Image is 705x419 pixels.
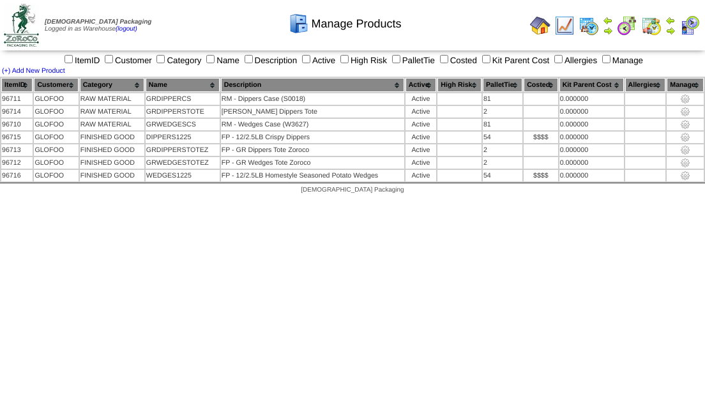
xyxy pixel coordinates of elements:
[116,26,137,33] a: (logout)
[34,132,78,143] td: GLOFOO
[524,133,557,141] div: $$$$
[105,55,113,63] input: Customer
[102,56,152,65] label: Customer
[483,78,522,92] th: PalletTie
[301,187,404,194] span: [DEMOGRAPHIC_DATA] Packaging
[338,56,387,65] label: High Risk
[146,157,220,169] td: GRWEDGESTOTEZ
[680,171,690,181] img: settings.gif
[34,93,78,105] td: GLOFOO
[559,170,624,181] td: 0.000000
[559,119,624,130] td: 0.000000
[665,26,676,36] img: arrowright.gif
[602,55,610,63] input: Manage
[146,93,220,105] td: GRDIPPERCS
[406,133,436,141] div: Active
[440,55,448,63] input: Costed
[221,157,404,169] td: FP - GR Wedges Tote Zoroco
[406,172,436,179] div: Active
[1,78,33,92] th: ItemID
[146,144,220,156] td: GRDIPPERSTOTEZ
[154,56,201,65] label: Category
[62,56,100,65] label: ItemID
[1,119,33,130] td: 96710
[483,119,522,130] td: 81
[406,78,437,92] th: Active
[1,132,33,143] td: 96715
[406,108,436,116] div: Active
[245,55,253,63] input: Description
[680,132,690,142] img: settings.gif
[406,146,436,154] div: Active
[221,144,404,156] td: FP - GR Dippers Tote Zoroco
[617,15,637,36] img: calendarblend.gif
[482,55,490,63] input: Kit Parent Cost
[221,78,404,92] th: Description
[146,119,220,130] td: GRWEDGESCS
[559,78,624,92] th: Kit Parent Cost
[600,56,643,65] label: Manage
[406,121,436,128] div: Active
[437,56,477,65] label: Costed
[156,55,165,63] input: Category
[1,144,33,156] td: 96713
[146,170,220,181] td: WEDGES1225
[45,19,151,33] span: Logged in as Warehouse
[390,56,435,65] label: PalletTie
[552,56,597,65] label: Allergies
[406,95,436,103] div: Active
[4,4,39,47] img: zoroco-logo-small.webp
[146,106,220,118] td: GRDIPPERSTOTE
[625,78,666,92] th: Allergies
[34,106,78,118] td: GLOFOO
[289,13,309,34] img: cabinet.gif
[80,78,144,92] th: Category
[1,157,33,169] td: 96712
[45,19,151,26] span: [DEMOGRAPHIC_DATA] Packaging
[204,56,239,65] label: Name
[221,132,404,143] td: FP - 12/2.5LB Crispy Dippers
[80,132,144,143] td: FINISHED GOOD
[406,159,436,167] div: Active
[34,78,78,92] th: Customer
[559,93,624,105] td: 0.000000
[146,78,220,92] th: Name
[680,94,690,104] img: settings.gif
[641,15,662,36] img: calendarinout.gif
[559,132,624,143] td: 0.000000
[80,170,144,181] td: FINISHED GOOD
[524,172,557,179] div: $$$$
[483,157,522,169] td: 2
[221,170,404,181] td: FP - 12/2.5LB Homestyle Seasoned Potato Wedges
[680,119,690,130] img: settings.gif
[667,78,704,92] th: Manage
[34,119,78,130] td: GLOFOO
[680,158,690,168] img: settings.gif
[680,107,690,117] img: settings.gif
[480,56,550,65] label: Kit Parent Cost
[299,56,335,65] label: Active
[34,170,78,181] td: GLOFOO
[559,157,624,169] td: 0.000000
[559,144,624,156] td: 0.000000
[80,157,144,169] td: FINISHED GOOD
[483,170,522,181] td: 54
[146,132,220,143] td: DIPPERS1225
[1,106,33,118] td: 96714
[206,55,215,63] input: Name
[2,67,65,75] a: (+) Add New Product
[242,56,298,65] label: Description
[603,26,613,36] img: arrowright.gif
[34,157,78,169] td: GLOFOO
[221,119,404,130] td: RM - Wedges Case (W3627)
[80,106,144,118] td: RAW MATERIAL
[392,55,400,63] input: PalletTie
[302,55,310,63] input: Active
[221,93,404,105] td: RM - Dippers Case (S0018)
[340,55,349,63] input: High Risk
[311,17,401,31] span: Manage Products
[221,106,404,118] td: [PERSON_NAME] Dippers Tote
[665,15,676,26] img: arrowleft.gif
[80,119,144,130] td: RAW MATERIAL
[80,144,144,156] td: FINISHED GOOD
